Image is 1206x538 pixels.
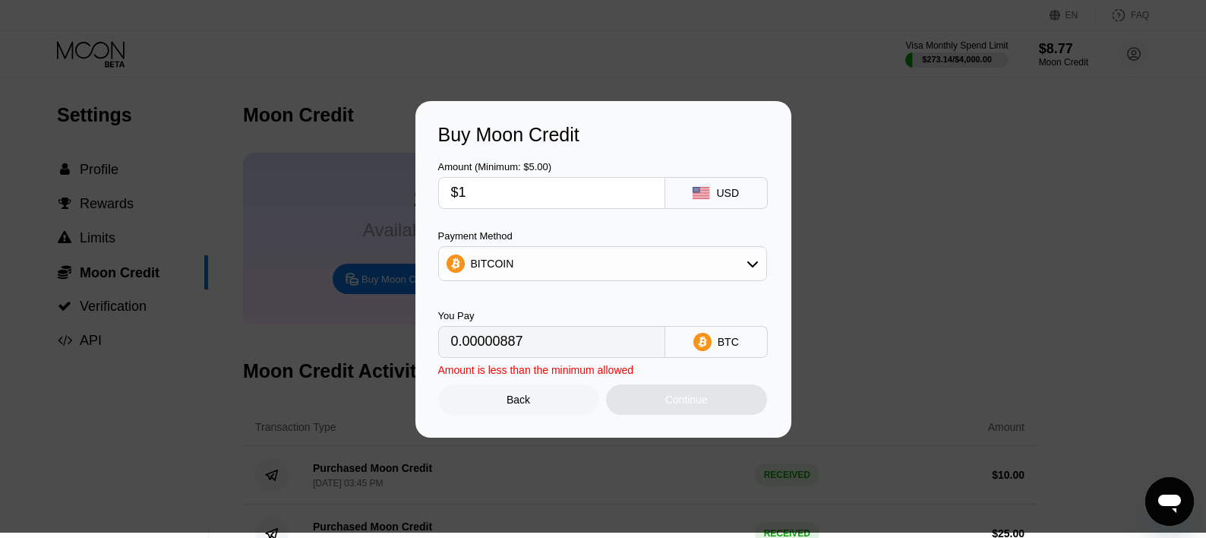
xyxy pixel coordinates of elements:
div: You Pay [438,310,665,321]
input: $0.00 [451,178,652,208]
div: Payment Method [438,230,767,242]
div: Back [507,394,530,406]
div: BITCOIN [439,248,766,279]
div: BITCOIN [471,258,514,270]
div: BTC [718,336,739,348]
div: Back [438,385,599,415]
div: Buy Moon Credit [438,124,769,146]
div: Amount (Minimum: $5.00) [438,161,665,172]
iframe: Button to launch messaging window [1145,477,1194,526]
div: Amount is less than the minimum allowed [438,364,634,376]
div: USD [716,187,739,199]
